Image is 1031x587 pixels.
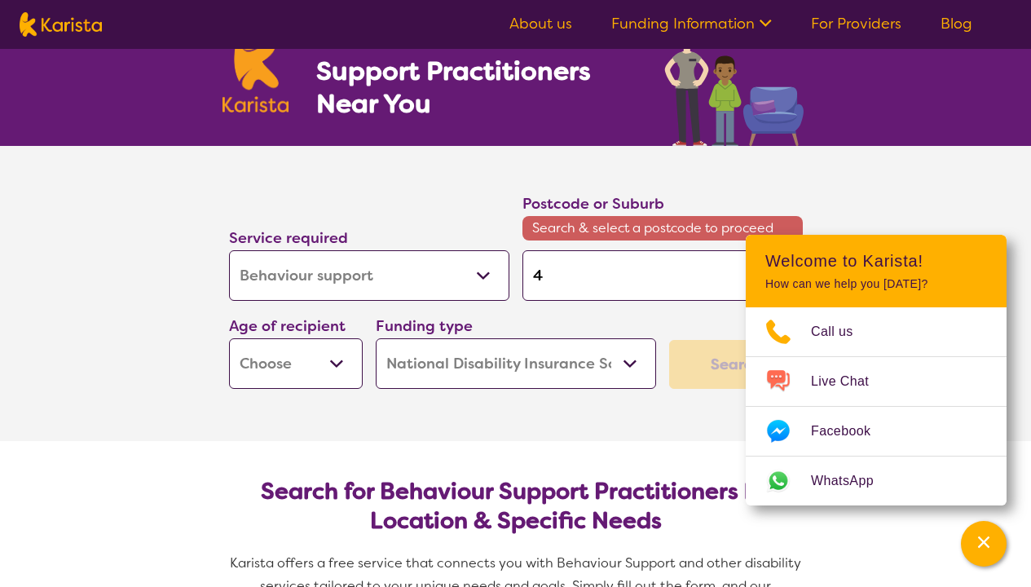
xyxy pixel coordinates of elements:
[746,307,1007,505] ul: Choose channel
[522,194,664,214] label: Postcode or Suburb
[811,419,890,444] span: Facebook
[811,320,873,344] span: Call us
[376,316,473,336] label: Funding type
[509,14,572,33] a: About us
[229,316,346,336] label: Age of recipient
[242,477,790,536] h2: Search for Behaviour Support Practitioners by Location & Specific Needs
[961,521,1007,567] button: Channel Menu
[811,469,893,493] span: WhatsApp
[611,14,772,33] a: Funding Information
[765,277,987,291] p: How can we help you [DATE]?
[746,457,1007,505] a: Web link opens in a new tab.
[223,24,289,113] img: Karista logo
[941,14,972,33] a: Blog
[316,22,632,120] h1: Find NDIS Behaviour Support Practitioners Near You
[746,235,1007,505] div: Channel Menu
[522,250,803,301] input: Type
[765,251,987,271] h2: Welcome to Karista!
[20,12,102,37] img: Karista logo
[522,216,803,241] span: Search & select a postcode to proceed
[811,369,888,394] span: Live Chat
[811,14,901,33] a: For Providers
[229,228,348,248] label: Service required
[660,3,809,146] img: behaviour-support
